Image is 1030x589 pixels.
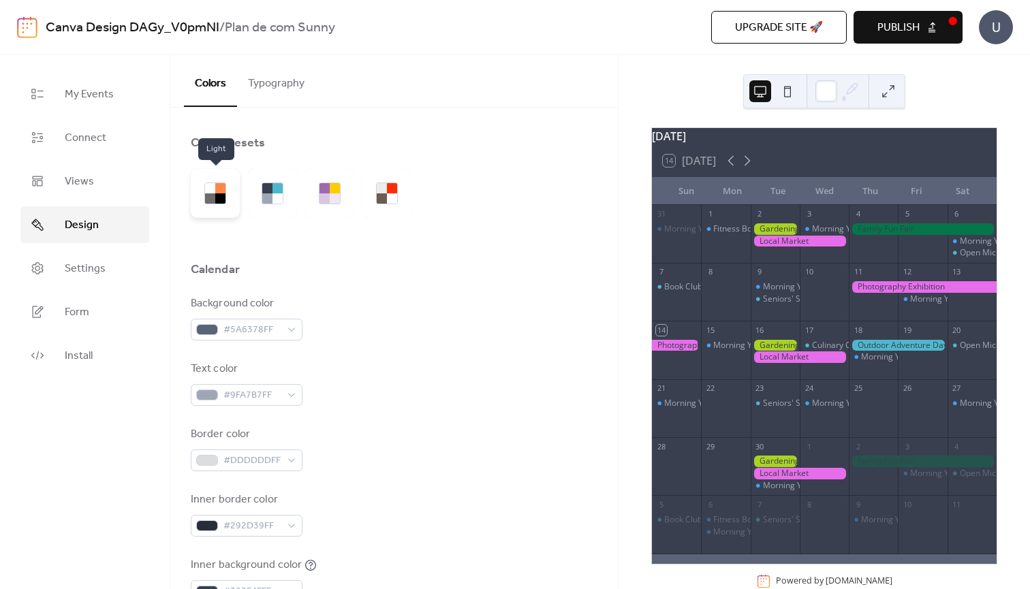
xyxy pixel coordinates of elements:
[751,340,800,351] div: Gardening Workshop
[948,398,997,409] div: Morning Yoga Bliss
[979,10,1013,44] div: U
[198,138,234,160] span: Light
[894,178,940,205] div: Fri
[854,11,963,44] button: Publish
[652,340,701,351] div: Photography Exhibition
[20,163,149,200] a: Views
[939,178,986,205] div: Sat
[20,76,149,112] a: My Events
[902,267,912,277] div: 12
[191,135,265,151] div: Color Presets
[800,223,849,235] div: Morning Yoga Bliss
[701,514,750,526] div: Fitness Bootcamp
[705,325,715,335] div: 15
[191,361,300,377] div: Text color
[223,518,281,535] span: #292D39FF
[664,398,737,409] div: Morning Yoga Bliss
[952,325,962,335] div: 20
[751,456,800,467] div: Gardening Workshop
[705,383,715,394] div: 22
[656,499,666,509] div: 5
[902,325,912,335] div: 19
[952,499,962,509] div: 11
[849,514,898,526] div: Morning Yoga Bliss
[812,223,885,235] div: Morning Yoga Bliss
[65,130,106,146] span: Connect
[65,348,93,364] span: Install
[652,398,701,409] div: Morning Yoga Bliss
[853,209,863,219] div: 4
[191,557,302,573] div: Inner background color
[849,281,997,293] div: Photography Exhibition
[804,267,814,277] div: 10
[849,340,948,351] div: Outdoor Adventure Day
[713,514,781,526] div: Fitness Bootcamp
[652,281,701,293] div: Book Club Gathering
[755,267,765,277] div: 9
[65,86,114,103] span: My Events
[800,340,849,351] div: Culinary Cooking Class
[763,398,834,409] div: Seniors' Social Tea
[705,441,715,451] div: 29
[910,468,983,479] div: Morning Yoga Bliss
[960,468,1018,479] div: Open Mic Night
[763,514,834,526] div: Seniors' Social Tea
[664,514,743,526] div: Book Club Gathering
[847,178,894,205] div: Thu
[751,398,800,409] div: Seniors' Social Tea
[804,209,814,219] div: 3
[223,322,281,338] span: #5A6378FF
[853,267,863,277] div: 11
[755,441,765,451] div: 30
[656,209,666,219] div: 31
[849,223,997,235] div: Family Fun Fair
[751,514,800,526] div: Seniors' Social Tea
[65,261,106,277] span: Settings
[902,441,912,451] div: 3
[902,209,912,219] div: 5
[952,441,962,451] div: 4
[804,499,814,509] div: 8
[801,178,847,205] div: Wed
[877,20,920,36] span: Publish
[705,499,715,509] div: 6
[709,178,755,205] div: Mon
[20,293,149,330] a: Form
[763,480,836,492] div: Morning Yoga Bliss
[225,15,335,41] b: Plan de com Sunny
[812,340,899,351] div: Culinary Cooking Class
[853,441,863,451] div: 2
[751,281,800,293] div: Morning Yoga Bliss
[800,398,849,409] div: Morning Yoga Bliss
[751,293,800,305] div: Seniors' Social Tea
[713,223,781,235] div: Fitness Bootcamp
[861,514,934,526] div: Morning Yoga Bliss
[948,340,997,351] div: Open Mic Night
[755,325,765,335] div: 16
[804,325,814,335] div: 17
[223,387,281,404] span: #9FA7B7FF
[713,526,786,538] div: Morning Yoga Bliss
[849,456,997,467] div: Family Fun Fair
[755,178,802,205] div: Tue
[902,499,912,509] div: 10
[20,250,149,287] a: Settings
[701,340,750,351] div: Morning Yoga Bliss
[65,217,99,234] span: Design
[184,55,237,107] button: Colors
[751,480,800,492] div: Morning Yoga Bliss
[898,293,947,305] div: Morning Yoga Bliss
[960,247,1018,259] div: Open Mic Night
[701,223,750,235] div: Fitness Bootcamp
[751,223,800,235] div: Gardening Workshop
[751,351,849,363] div: Local Market
[656,383,666,394] div: 21
[191,261,240,278] div: Calendar
[948,236,997,247] div: Morning Yoga Bliss
[960,340,1018,351] div: Open Mic Night
[237,55,315,106] button: Typography
[656,325,666,335] div: 14
[223,453,281,469] span: #DDDDDDFF
[755,383,765,394] div: 23
[20,337,149,374] a: Install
